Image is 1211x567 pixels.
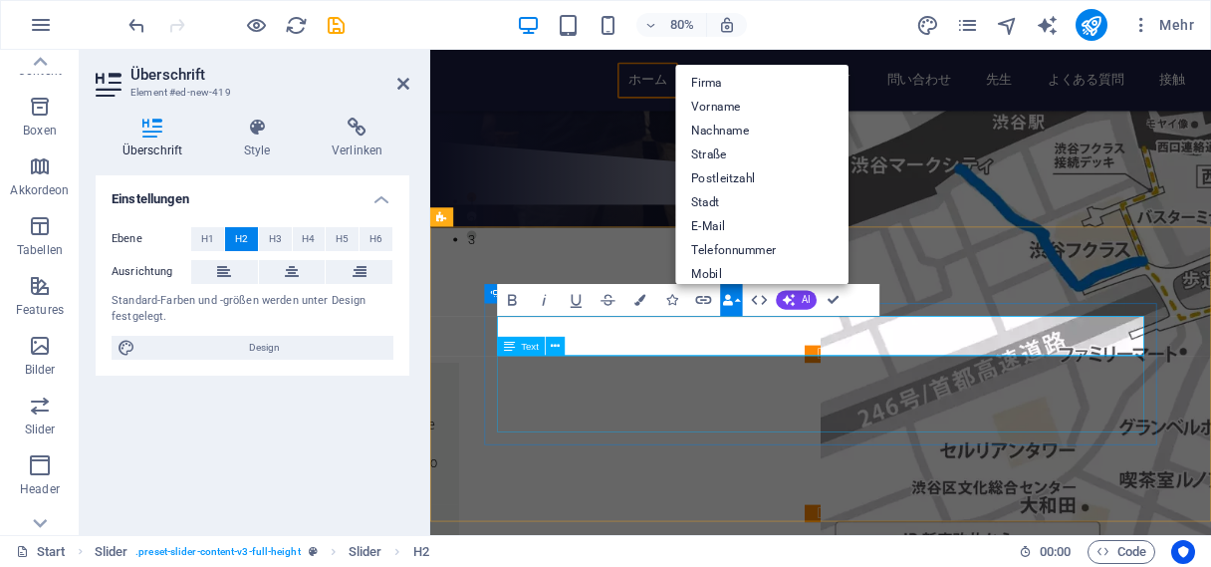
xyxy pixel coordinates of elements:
a: Vorname [675,96,848,120]
button: 2 [46,202,58,214]
i: Seite neu laden [285,14,308,37]
span: Klick zum Auswählen. Doppelklick zum Bearbeiten [95,540,128,564]
span: H3 [269,227,282,251]
button: Italic (Ctrl+I) [529,284,559,316]
button: H5 [326,227,359,251]
i: Save (Ctrl+S) [325,14,348,37]
button: H2 [225,227,258,251]
a: Mobil [675,263,848,287]
i: Veröffentlichen [1080,14,1102,37]
label: Ausrichtung [112,260,191,284]
button: Link [688,284,718,316]
p: Header [20,481,60,497]
label: Ebene [112,227,191,251]
button: Underline (Ctrl+U) [561,284,591,316]
i: AI Writer [1036,14,1059,37]
a: E-Mail [675,215,848,239]
span: H6 [369,227,382,251]
button: H4 [293,227,326,251]
div: Data Bindings [675,65,848,284]
button: 80% [636,13,707,37]
p: Slider [25,422,56,437]
button: 3 [46,226,58,238]
button: reload [284,13,308,37]
div: Standard-Farben und -größen werden unter Design festgelegt. [112,293,393,326]
i: Rückgängig: Elemente löschen (Strg+Z) [125,14,148,37]
button: save [324,13,348,37]
button: Code [1088,540,1155,564]
a: Firma [675,72,848,96]
a: Nachname [675,120,848,143]
button: undo [124,13,148,37]
span: Text [521,342,539,352]
button: H1 [191,227,224,251]
button: Confirm (Ctrl+⏎) [819,284,848,316]
span: Mehr [1131,15,1194,35]
p: Akkordeon [10,182,69,198]
span: H1 [201,227,214,251]
span: . preset-slider-content-v3-full-height [135,540,300,564]
a: Klick, um Auswahl aufzuheben. Doppelklick öffnet Seitenverwaltung [16,540,66,564]
button: 1 [46,178,58,190]
span: Design [141,336,387,360]
button: Usercentrics [1171,540,1195,564]
button: publish [1076,9,1107,41]
button: HTML [744,284,774,316]
button: AI [776,291,817,310]
a: Straße [675,143,848,167]
button: Data Bindings [720,284,742,316]
a: Telefonnummer [675,239,848,263]
i: Navigator [996,14,1019,37]
button: Design [112,336,393,360]
button: H3 [259,227,292,251]
p: Tabellen [17,242,63,258]
i: Bei Größenänderung Zoomstufe automatisch an das gewählte Gerät anpassen. [718,16,736,34]
i: Dieses Element ist ein anpassbares Preset [309,546,318,557]
h4: Einstellungen [96,175,409,211]
i: Seiten (Strg+Alt+S) [956,14,979,37]
button: Colors [624,284,654,316]
span: Code [1096,540,1146,564]
button: navigator [996,13,1020,37]
button: design [916,13,940,37]
button: Mehr [1123,9,1202,41]
span: Klick zum Auswählen. Doppelklick zum Bearbeiten [413,540,429,564]
button: Icons [656,284,686,316]
span: : [1054,544,1057,559]
button: Strikethrough [593,284,622,316]
button: text_generator [1036,13,1060,37]
h4: Überschrift [96,118,217,159]
p: Features [16,302,64,318]
i: Design (Strg+Alt+Y) [916,14,939,37]
h4: Style [217,118,305,159]
button: pages [956,13,980,37]
nav: breadcrumb [95,540,429,564]
button: Bold (Ctrl+B) [497,284,527,316]
a: Stadt [675,191,848,215]
h2: Überschrift [130,66,409,84]
h4: Verlinken [305,118,409,159]
h3: Element #ed-new-419 [130,84,369,102]
span: AI [802,296,811,306]
button: H6 [360,227,392,251]
span: H2 [235,227,248,251]
h6: Session-Zeit [1019,540,1072,564]
p: Bilder [25,362,56,378]
p: Boxen [23,123,57,139]
span: H5 [336,227,349,251]
a: Postleitzahl [675,167,848,191]
span: H4 [302,227,315,251]
h6: 80% [666,13,698,37]
span: Klick zum Auswählen. Doppelklick zum Bearbeiten [349,540,382,564]
span: 00 00 [1040,540,1071,564]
